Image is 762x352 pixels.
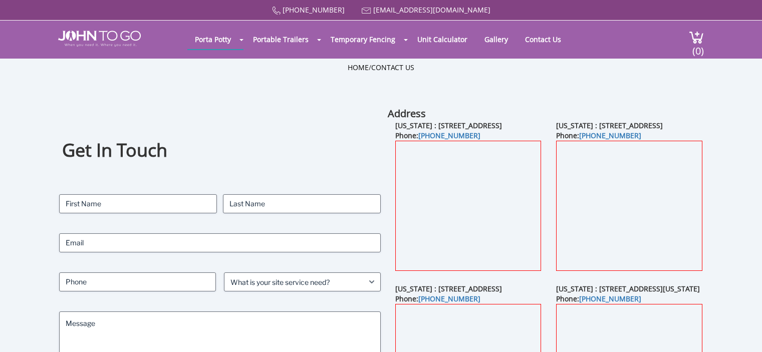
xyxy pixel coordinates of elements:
[518,30,569,49] a: Contact Us
[418,294,480,303] a: [PHONE_NUMBER]
[556,284,700,293] b: [US_STATE] : [STREET_ADDRESS][US_STATE]
[689,31,704,44] img: cart a
[272,7,281,15] img: Call
[323,30,403,49] a: Temporary Fencing
[373,5,490,15] a: [EMAIL_ADDRESS][DOMAIN_NAME]
[418,131,480,140] a: [PHONE_NUMBER]
[692,36,704,58] span: (0)
[59,233,381,252] input: Email
[395,284,502,293] b: [US_STATE] : [STREET_ADDRESS]
[556,294,641,303] b: Phone:
[348,63,369,72] a: Home
[477,30,516,49] a: Gallery
[722,312,762,352] button: Live Chat
[395,131,480,140] b: Phone:
[187,30,238,49] a: Porta Potty
[283,5,345,15] a: [PHONE_NUMBER]
[223,194,381,213] input: Last Name
[59,194,217,213] input: First Name
[395,294,480,303] b: Phone:
[579,131,641,140] a: [PHONE_NUMBER]
[388,107,426,120] b: Address
[59,272,216,291] input: Phone
[245,30,316,49] a: Portable Trailers
[62,138,378,163] h1: Get In Touch
[410,30,475,49] a: Unit Calculator
[579,294,641,303] a: [PHONE_NUMBER]
[348,63,414,73] ul: /
[58,31,141,47] img: JOHN to go
[556,121,663,130] b: [US_STATE] : [STREET_ADDRESS]
[395,121,502,130] b: [US_STATE] : [STREET_ADDRESS]
[362,8,371,14] img: Mail
[556,131,641,140] b: Phone:
[371,63,414,72] a: Contact Us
